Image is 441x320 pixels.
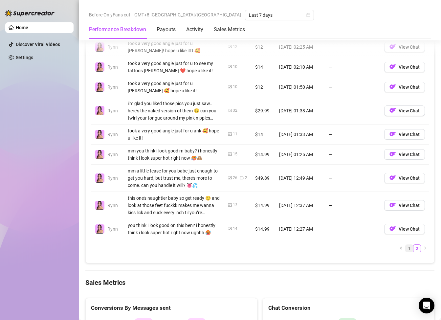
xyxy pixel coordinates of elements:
[324,219,380,239] td: —
[95,62,104,72] img: Rynn
[186,26,203,34] div: Activity
[399,152,420,157] span: View Chat
[233,107,237,114] div: 32
[384,62,425,72] button: OFView Chat
[134,10,241,20] span: GMT+8 [GEOGRAPHIC_DATA]/[GEOGRAPHIC_DATA]
[228,152,232,156] span: picture
[91,304,252,312] div: Conversions By Messages sent
[384,86,425,91] a: OFView Chat
[107,226,118,232] span: Rynn
[413,245,421,252] a: 2
[405,244,413,252] li: 1
[384,173,425,183] button: OFView Chat
[399,175,420,181] span: View Chat
[389,83,396,90] img: OF
[399,44,420,50] span: View Chat
[406,245,413,252] a: 1
[389,202,396,208] img: OF
[384,109,425,115] a: OFView Chat
[233,202,237,208] div: 13
[384,224,425,234] button: OFView Chat
[306,13,310,17] span: calendar
[228,176,232,180] span: picture
[399,64,420,70] span: View Chat
[399,203,420,208] span: View Chat
[128,167,220,189] div: mm a little tease for you babe just enough to get you hard, but trust me, there’s more to come. c...
[399,226,420,232] span: View Chat
[389,107,396,114] img: OF
[107,132,118,137] span: Rynn
[95,130,104,139] img: Rynn
[384,149,425,160] button: OFView Chat
[384,46,425,51] a: OFView Chat
[251,219,275,239] td: $14.99
[128,147,220,162] div: mm you think i look good rn baby? i honestly think i look super hot right now 🥵🙈
[249,10,310,20] span: Last 7 days
[275,37,324,57] td: [DATE] 02:25 AM
[233,175,237,181] div: 26
[233,151,237,157] div: 15
[275,57,324,77] td: [DATE] 02:10 AM
[384,105,425,116] button: OFView Chat
[16,25,28,30] a: Home
[128,80,220,94] div: took a very good angle just for u [PERSON_NAME] 🥰 hope u like it!
[228,85,232,89] span: picture
[95,173,104,183] img: Rynn
[251,192,275,219] td: $14.99
[107,44,118,50] span: Rynn
[228,132,232,136] span: picture
[399,132,420,137] span: View Chat
[399,84,420,90] span: View Chat
[389,174,396,181] img: OF
[95,42,104,52] img: Rynn
[384,129,425,140] button: OFView Chat
[251,37,275,57] td: $12
[107,203,118,208] span: Rynn
[324,165,380,192] td: —
[384,82,425,92] button: OFView Chat
[16,55,33,60] a: Settings
[251,125,275,145] td: $14
[128,127,220,142] div: took a very good angle just for u ank 🥰 hope u like it!
[107,84,118,90] span: Rynn
[397,244,405,252] button: left
[324,37,380,57] td: —
[384,66,425,71] a: OFView Chat
[275,145,324,165] td: [DATE] 01:25 AM
[324,97,380,125] td: —
[5,10,55,16] img: logo-BBDzfeDw.svg
[233,64,237,70] div: 10
[251,97,275,125] td: $29.99
[233,84,237,90] div: 10
[384,177,425,182] a: OFView Chat
[228,65,232,69] span: picture
[128,60,220,74] div: took a very good angle just for u to see my tattoos [PERSON_NAME] ❤️ hope u like it!
[251,165,275,192] td: $49.89
[228,203,232,207] span: picture
[275,77,324,97] td: [DATE] 01:50 AM
[421,244,429,252] li: Next Page
[251,77,275,97] td: $12
[228,227,232,231] span: picture
[275,192,324,219] td: [DATE] 12:37 AM
[324,77,380,97] td: —
[107,175,118,181] span: Rynn
[107,152,118,157] span: Rynn
[89,26,146,34] div: Performance Breakdown
[251,145,275,165] td: $14.99
[233,131,237,137] div: 11
[95,82,104,92] img: Rynn
[324,192,380,219] td: —
[275,219,324,239] td: [DATE] 12:27 AM
[275,165,324,192] td: [DATE] 12:49 AM
[240,176,244,180] span: video-camera
[389,131,396,137] img: OF
[228,45,232,49] span: picture
[128,194,220,216] div: this one’s naughtier baby so get ready 😉 and look at those feet fuckkk makes me wanna kiss lick a...
[384,228,425,233] a: OFView Chat
[268,304,429,312] div: Chat Conversion
[413,244,421,252] li: 2
[389,225,396,232] img: OF
[228,108,232,112] span: picture
[95,106,104,115] img: Rynn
